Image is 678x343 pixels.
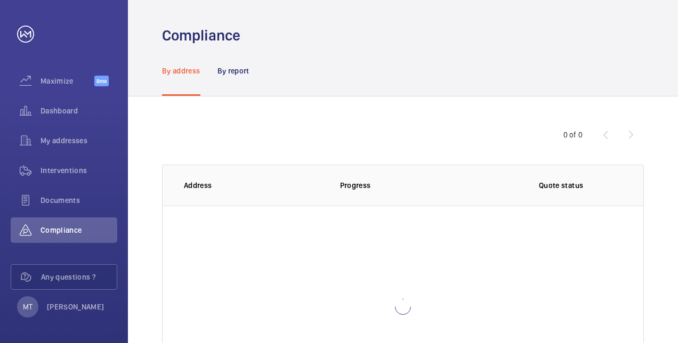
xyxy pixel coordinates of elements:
span: Compliance [41,225,117,235]
span: My addresses [41,135,117,146]
p: MT [23,301,33,312]
span: Beta [94,76,109,86]
span: Documents [41,195,117,206]
p: [PERSON_NAME] [47,301,104,312]
span: Interventions [41,165,117,176]
div: 0 of 0 [563,129,583,140]
p: Address [184,180,323,191]
p: By address [162,66,200,76]
span: Any questions ? [41,272,117,282]
p: Progress [340,180,483,191]
p: By report [217,66,249,76]
h1: Compliance [162,26,240,45]
p: Quote status [539,180,583,191]
span: Dashboard [41,105,117,116]
span: Maximize [41,76,94,86]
